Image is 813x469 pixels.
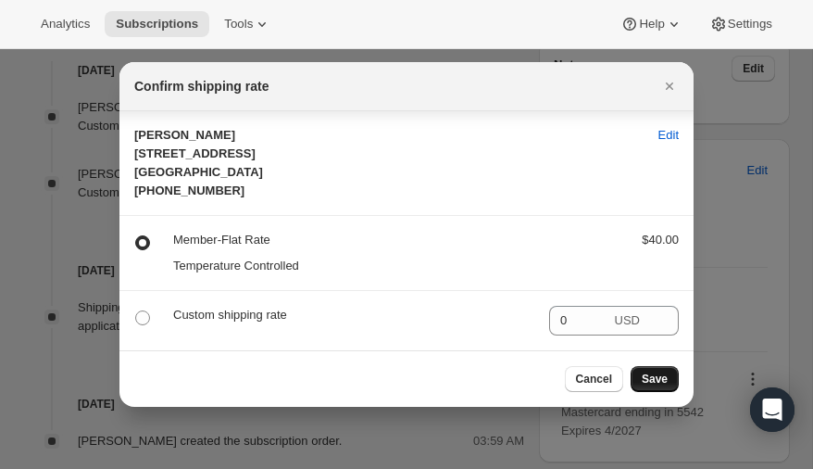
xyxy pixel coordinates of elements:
button: Close [657,73,682,99]
span: Edit [658,126,679,145]
p: Custom shipping rate [173,306,534,324]
span: Tools [224,17,253,32]
span: Subscriptions [116,17,198,32]
button: Edit [647,120,690,150]
p: Temperature Controlled [173,257,612,275]
div: Open Intercom Messenger [750,387,794,432]
button: Help [609,11,694,37]
span: $40.00 [642,233,679,247]
button: Settings [698,11,783,37]
span: [PERSON_NAME] [STREET_ADDRESS] [GEOGRAPHIC_DATA] [PHONE_NUMBER] [134,128,263,197]
button: Tools [213,11,282,37]
p: Member-Flat Rate [173,231,612,249]
span: Cancel [576,372,612,387]
span: USD [615,313,640,327]
button: Save [631,366,679,392]
button: Cancel [565,366,623,392]
button: Analytics [30,11,101,37]
button: Subscriptions [105,11,209,37]
span: Help [639,17,664,32]
span: Settings [728,17,772,32]
span: Save [642,372,668,387]
h2: Confirm shipping rate [134,77,269,95]
span: Analytics [41,17,90,32]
